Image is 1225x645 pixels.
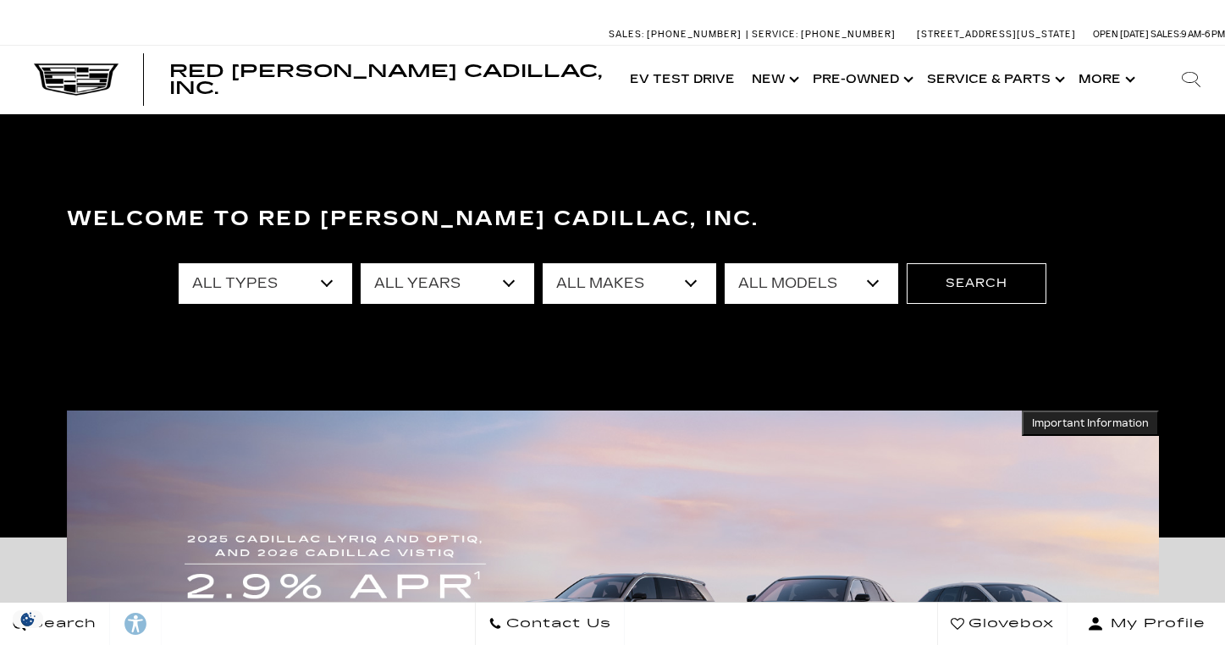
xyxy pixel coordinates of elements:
span: Red [PERSON_NAME] Cadillac, Inc. [169,61,602,98]
span: 9 AM-6 PM [1181,29,1225,40]
button: Important Information [1022,411,1159,436]
span: Sales: [609,29,644,40]
a: Pre-Owned [804,46,919,113]
span: My Profile [1104,612,1206,636]
a: Glovebox [937,603,1068,645]
span: Sales: [1151,29,1181,40]
a: New [743,46,804,113]
section: Click to Open Cookie Consent Modal [8,610,47,628]
select: Filter by year [361,263,534,304]
img: Cadillac Dark Logo with Cadillac White Text [34,63,119,96]
a: Sales: [PHONE_NUMBER] [609,30,746,39]
span: [PHONE_NUMBER] [647,29,742,40]
span: Open [DATE] [1093,29,1149,40]
button: Search [907,263,1046,304]
button: More [1070,46,1140,113]
a: Contact Us [475,603,625,645]
span: Glovebox [964,612,1054,636]
a: Service & Parts [919,46,1070,113]
a: Service: [PHONE_NUMBER] [746,30,900,39]
img: Opt-Out Icon [8,610,47,628]
select: Filter by type [179,263,352,304]
button: Open user profile menu [1068,603,1225,645]
a: Red [PERSON_NAME] Cadillac, Inc. [169,63,604,96]
select: Filter by make [543,263,716,304]
span: Search [26,612,97,636]
a: EV Test Drive [621,46,743,113]
span: Contact Us [502,612,611,636]
select: Filter by model [725,263,898,304]
span: Service: [752,29,798,40]
span: [PHONE_NUMBER] [801,29,896,40]
h3: Welcome to Red [PERSON_NAME] Cadillac, Inc. [67,202,1159,236]
span: Important Information [1032,416,1149,430]
a: [STREET_ADDRESS][US_STATE] [917,29,1076,40]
